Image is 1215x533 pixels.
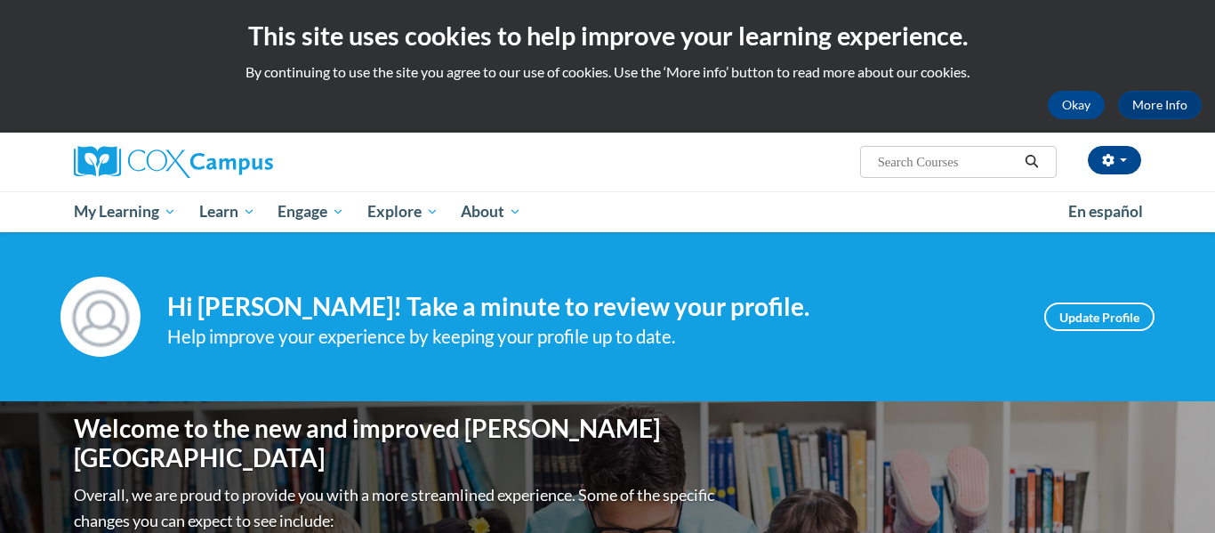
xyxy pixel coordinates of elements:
a: Engage [266,191,356,232]
a: En español [1057,193,1155,230]
span: Engage [278,201,344,222]
span: En español [1068,202,1143,221]
button: Okay [1048,91,1105,119]
div: Help improve your experience by keeping your profile up to date. [167,322,1018,351]
a: Explore [356,191,450,232]
span: My Learning [74,201,176,222]
a: Learn [188,191,267,232]
a: About [450,191,534,232]
span: Learn [199,201,255,222]
span: Explore [367,201,439,222]
a: More Info [1118,91,1202,119]
div: Main menu [47,191,1168,232]
input: Search Courses [876,151,1018,173]
a: Update Profile [1044,303,1155,331]
img: Cox Campus [74,146,273,178]
button: Search [1018,151,1045,173]
p: By continuing to use the site you agree to our use of cookies. Use the ‘More info’ button to read... [13,62,1202,82]
span: About [461,201,521,222]
button: Account Settings [1088,146,1141,174]
h2: This site uses cookies to help improve your learning experience. [13,18,1202,53]
img: Profile Image [60,277,141,357]
a: My Learning [62,191,188,232]
h4: Hi [PERSON_NAME]! Take a minute to review your profile. [167,292,1018,322]
h1: Welcome to the new and improved [PERSON_NAME][GEOGRAPHIC_DATA] [74,414,719,473]
a: Cox Campus [74,146,412,178]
